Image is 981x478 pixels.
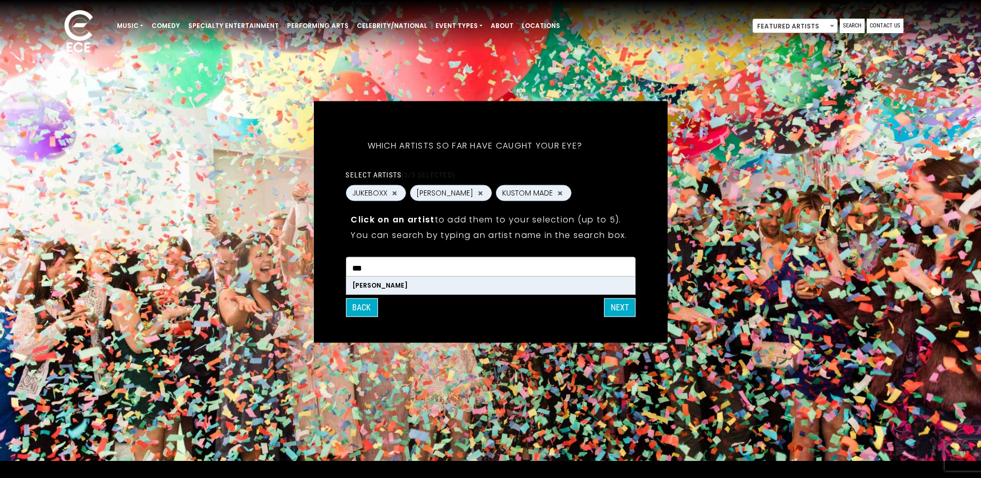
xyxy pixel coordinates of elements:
[401,171,455,179] span: (3/5 selected)
[283,17,353,35] a: Performing Arts
[345,170,455,180] label: Select artists
[184,17,283,35] a: Specialty Entertainment
[476,188,485,198] button: Remove KLAXTON BROWN
[352,188,387,199] span: JUKEBOXX
[352,264,628,273] textarea: Search
[390,188,399,198] button: Remove JUKEBOXX
[351,213,630,226] p: to add them to your selection (up to 5).
[351,229,630,242] p: You can search by typing an artist name in the search box.
[556,188,564,198] button: Remove KUSTOM MADE
[53,7,104,57] img: ece_new_logo_whitev2-1.png
[353,17,431,35] a: Celebrity/National
[487,17,518,35] a: About
[346,277,635,294] li: [PERSON_NAME]
[345,127,604,165] h5: Which artists so far have caught your eye?
[752,19,838,33] span: Featured Artists
[351,214,434,226] strong: Click on an artist
[113,17,147,35] a: Music
[840,19,865,33] a: Search
[147,17,184,35] a: Comedy
[604,298,636,317] button: NEXT
[345,298,378,317] button: Back
[502,188,553,199] span: KUSTOM MADE
[867,19,903,33] a: Contact Us
[431,17,487,35] a: Event Types
[753,19,837,34] span: Featured Artists
[416,188,473,199] span: [PERSON_NAME]
[518,17,564,35] a: Locations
